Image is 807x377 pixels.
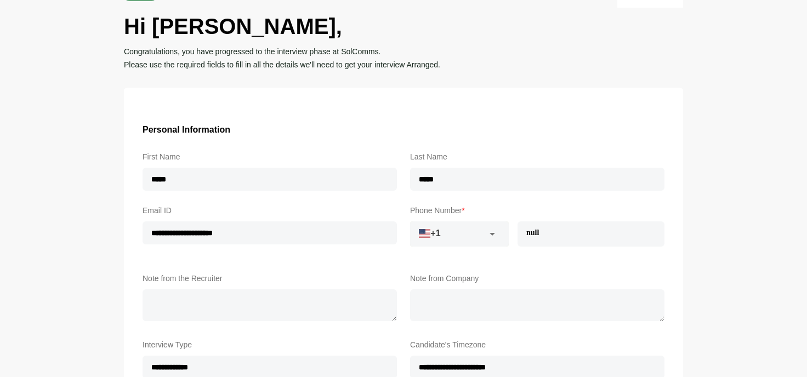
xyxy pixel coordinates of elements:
label: Last Name [410,150,664,163]
label: Phone Number [410,204,664,217]
strong: Congratulations, you have progressed to the interview phase at SolComms. [124,47,380,56]
p: Please use the required fields to fill in all the details we'll need to get your interview Arranged. [124,58,683,71]
h3: Personal Information [143,123,664,137]
label: First Name [143,150,397,163]
label: Email ID [143,204,397,217]
label: Note from the Recruiter [143,272,397,285]
label: Note from Company [410,272,664,285]
label: Candidate's Timezone [410,338,664,351]
h1: Hi [PERSON_NAME], [124,12,683,41]
label: Interview Type [143,338,397,351]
